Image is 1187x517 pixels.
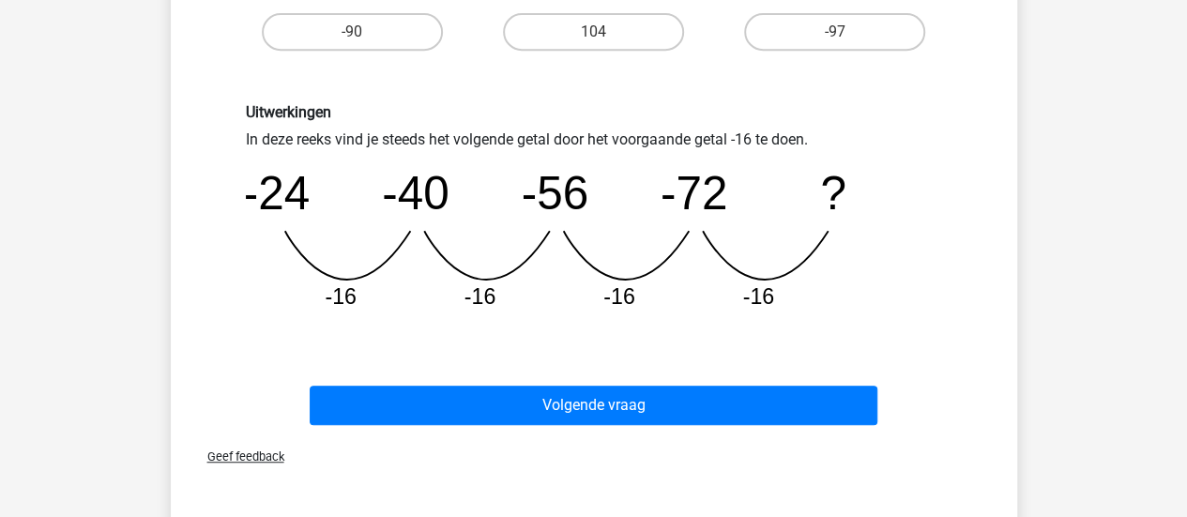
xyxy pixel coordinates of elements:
tspan: ? [820,167,846,219]
tspan: -16 [464,284,495,309]
span: Geef feedback [192,449,284,464]
tspan: -40 [382,167,449,219]
label: -97 [744,13,925,51]
tspan: -56 [521,167,587,219]
tspan: -16 [603,284,635,309]
tspan: -72 [660,167,726,219]
div: In deze reeks vind je steeds het volgende getal door het voorgaande getal -16 te doen. [232,103,956,326]
tspan: -24 [242,167,309,219]
tspan: -16 [325,284,357,309]
label: -90 [262,13,443,51]
label: 104 [503,13,684,51]
tspan: -16 [742,284,774,309]
h6: Uitwerkingen [246,103,942,121]
button: Volgende vraag [310,386,877,425]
